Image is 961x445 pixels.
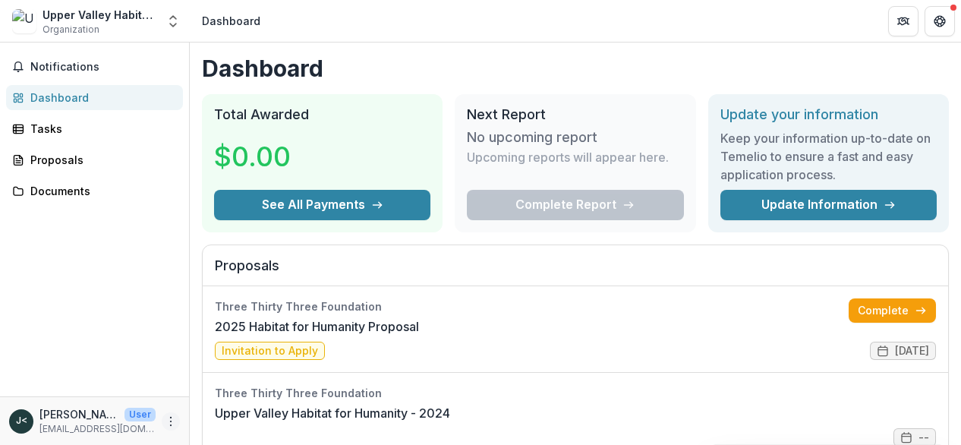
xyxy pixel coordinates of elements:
[215,317,419,336] a: 2025 Habitat for Humanity Proposal
[214,106,430,123] h2: Total Awarded
[849,298,936,323] a: Complete
[30,152,171,168] div: Proposals
[6,85,183,110] a: Dashboard
[202,13,260,29] div: Dashboard
[6,178,183,204] a: Documents
[12,9,36,33] img: Upper Valley Habitat for Humanity
[214,190,430,220] button: See All Payments
[467,129,597,146] h3: No upcoming report
[30,121,171,137] div: Tasks
[925,6,955,36] button: Get Help
[6,55,183,79] button: Notifications
[467,106,683,123] h2: Next Report
[215,404,450,422] a: Upper Valley Habitat for Humanity - 2024
[30,61,177,74] span: Notifications
[16,416,27,426] div: Joe Denny <info@uvhabitat.org>
[43,7,156,23] div: Upper Valley Habitat for Humanity
[202,55,949,82] h1: Dashboard
[39,422,156,436] p: [EMAIL_ADDRESS][DOMAIN_NAME]
[43,23,99,36] span: Organization
[30,90,171,106] div: Dashboard
[720,106,937,123] h2: Update your information
[214,136,328,177] h3: $0.00
[467,148,669,166] p: Upcoming reports will appear here.
[39,406,118,422] p: [PERSON_NAME] <[EMAIL_ADDRESS][DOMAIN_NAME]>
[162,412,180,431] button: More
[124,408,156,421] p: User
[215,257,936,286] h2: Proposals
[30,183,171,199] div: Documents
[888,6,918,36] button: Partners
[720,129,937,184] h3: Keep your information up-to-date on Temelio to ensure a fast and easy application process.
[196,10,266,32] nav: breadcrumb
[6,147,183,172] a: Proposals
[162,6,184,36] button: Open entity switcher
[720,190,937,220] a: Update Information
[6,116,183,141] a: Tasks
